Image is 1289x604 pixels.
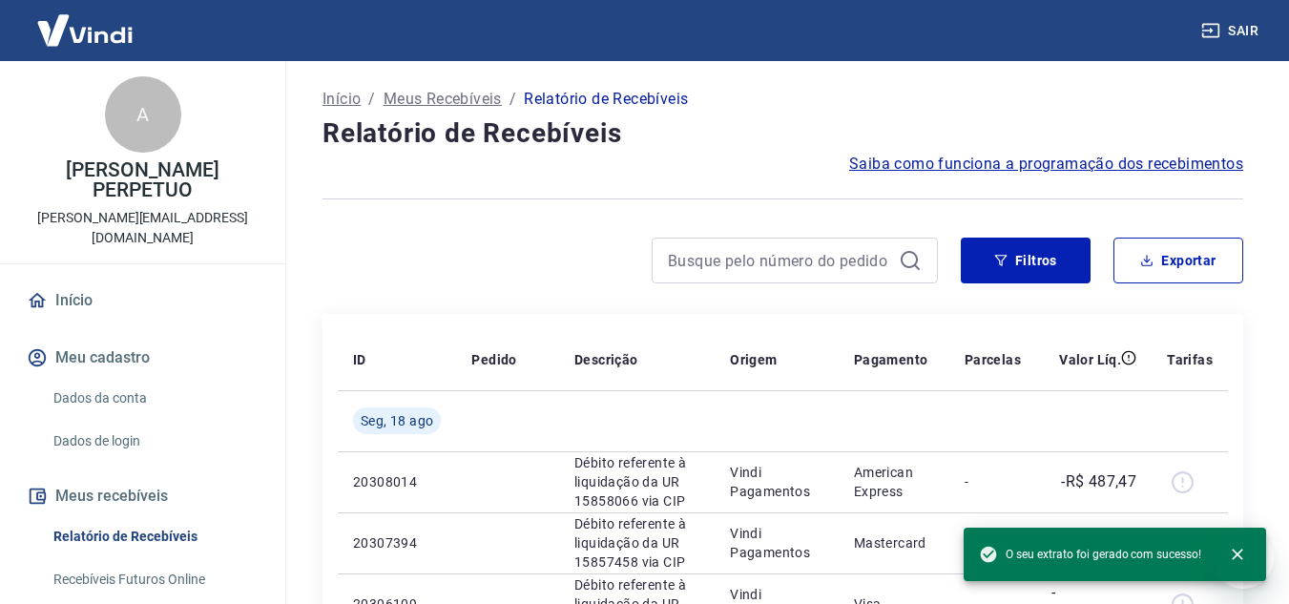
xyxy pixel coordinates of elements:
[353,533,441,552] p: 20307394
[353,472,441,491] p: 20308014
[1167,350,1213,369] p: Tarifas
[1113,238,1243,283] button: Exportar
[1059,350,1121,369] p: Valor Líq.
[854,463,934,501] p: American Express
[730,463,823,501] p: Vindi Pagamentos
[322,115,1243,153] h4: Relatório de Recebíveis
[524,88,688,111] p: Relatório de Recebíveis
[509,88,516,111] p: /
[23,475,262,517] button: Meus recebíveis
[15,208,270,248] p: [PERSON_NAME][EMAIL_ADDRESS][DOMAIN_NAME]
[668,246,891,275] input: Busque pelo número do pedido
[1061,470,1136,493] p: -R$ 487,47
[574,350,638,369] p: Descrição
[979,545,1201,564] span: O seu extrato foi gerado com sucesso!
[368,88,375,111] p: /
[23,280,262,322] a: Início
[15,160,270,200] p: [PERSON_NAME] PERPETUO
[361,411,433,430] span: Seg, 18 ago
[353,350,366,369] p: ID
[1051,520,1136,566] p: -R$ 1.181,14
[46,517,262,556] a: Relatório de Recebíveis
[1197,13,1266,49] button: Sair
[574,514,699,572] p: Débito referente à liquidação da UR 15857458 via CIP
[471,350,516,369] p: Pedido
[961,238,1091,283] button: Filtros
[46,422,262,461] a: Dados de login
[574,453,699,510] p: Débito referente à liquidação da UR 15858066 via CIP
[322,88,361,111] a: Início
[46,560,262,599] a: Recebíveis Futuros Online
[965,350,1021,369] p: Parcelas
[23,1,147,59] img: Vindi
[854,533,934,552] p: Mastercard
[46,379,262,418] a: Dados da conta
[384,88,502,111] a: Meus Recebíveis
[849,153,1243,176] a: Saiba como funciona a programação dos recebimentos
[105,76,181,153] div: A
[1213,528,1274,589] iframe: Botão para abrir a janela de mensagens
[854,350,928,369] p: Pagamento
[730,350,777,369] p: Origem
[965,472,1021,491] p: -
[730,524,823,562] p: Vindi Pagamentos
[23,337,262,379] button: Meu cadastro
